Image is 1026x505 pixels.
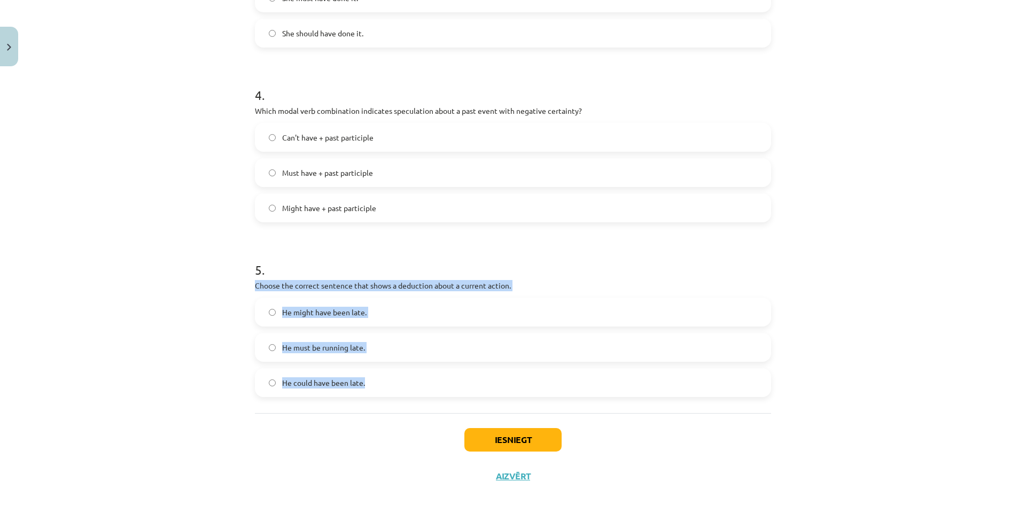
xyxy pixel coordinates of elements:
h1: 4 . [255,69,771,102]
span: He might have been late. [282,307,367,318]
span: Can't have + past participle [282,132,374,143]
img: icon-close-lesson-0947bae3869378f0d4975bcd49f059093ad1ed9edebbc8119c70593378902aed.svg [7,44,11,51]
button: Iesniegt [464,428,562,452]
input: Can't have + past participle [269,134,276,141]
input: He could have been late. [269,379,276,386]
span: He must be running late. [282,342,365,353]
p: Which modal verb combination indicates speculation about a past event with negative certainty? [255,105,771,116]
input: He might have been late. [269,309,276,316]
h1: 5 . [255,244,771,277]
input: Might have + past participle [269,205,276,212]
span: Must have + past participle [282,167,373,178]
input: He must be running late. [269,344,276,351]
span: She should have done it. [282,28,363,39]
span: Might have + past participle [282,203,376,214]
button: Aizvērt [493,471,533,481]
input: She should have done it. [269,30,276,37]
p: Choose the correct sentence that shows a deduction about a current action. [255,280,771,291]
input: Must have + past participle [269,169,276,176]
span: He could have been late. [282,377,365,389]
